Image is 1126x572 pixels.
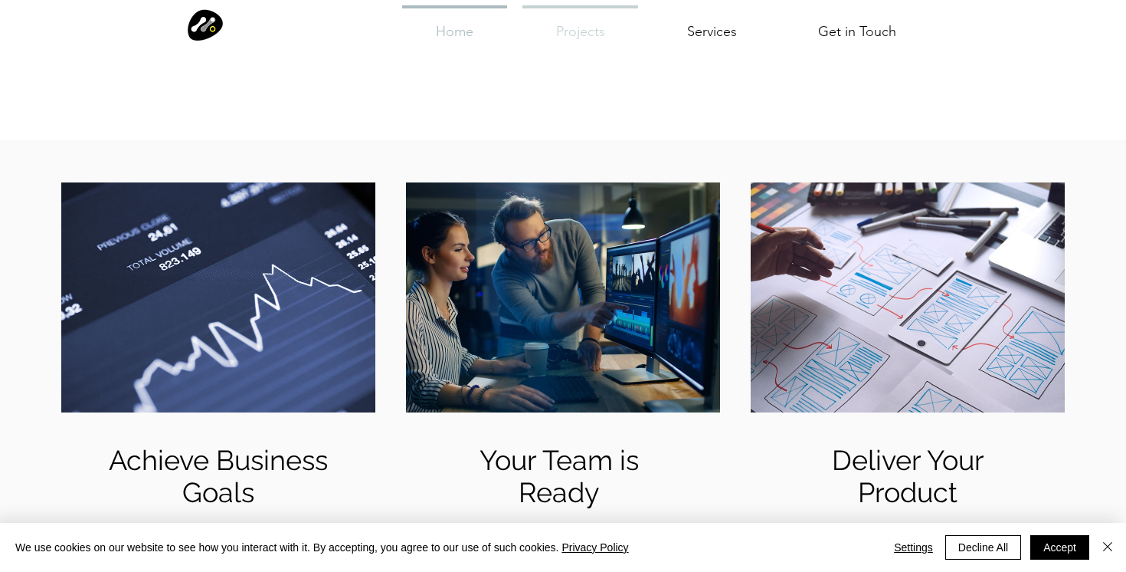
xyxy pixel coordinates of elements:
a: Get in Touch [777,5,937,44]
a: Home [394,5,515,44]
p: Services [681,6,743,57]
button: Close [1098,535,1117,560]
h5: Deliver Your Product [793,444,1023,508]
button: Decline All [945,535,1021,560]
a: Projects [515,5,646,44]
img: Modular Logo icon only.png [188,8,223,41]
a: Services [646,5,777,44]
p: Projects [550,8,611,57]
a: Privacy Policy [561,541,628,554]
h5: Your Team is Ready [465,444,653,508]
span: We use cookies on our website to see how you interact with it. By accepting, you agree to our use... [15,541,629,554]
span: Settings [894,536,933,559]
img: Video Editing [406,182,720,413]
img: Market Analysis [61,182,375,413]
nav: Site [394,5,937,44]
img: Close [1098,537,1117,556]
p: Get in Touch [812,6,902,57]
img: UX [751,182,1065,413]
h5: Achieve Business Goals [103,444,333,508]
p: Home [430,8,480,57]
button: Accept [1030,535,1089,560]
